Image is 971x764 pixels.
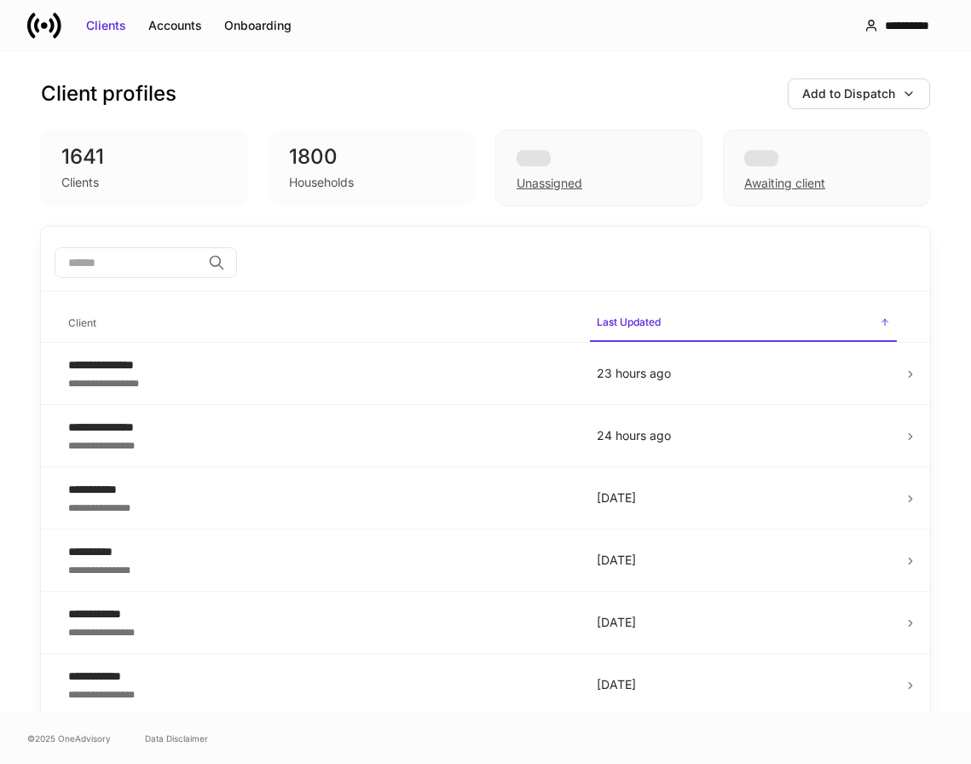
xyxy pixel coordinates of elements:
[75,12,137,39] button: Clients
[802,85,895,102] div: Add to Dispatch
[597,427,890,444] p: 24 hours ago
[68,315,96,331] h6: Client
[148,17,202,34] div: Accounts
[213,12,303,39] button: Onboarding
[27,732,111,745] span: © 2025 OneAdvisory
[744,175,825,192] div: Awaiting client
[723,130,930,206] div: Awaiting client
[495,130,702,206] div: Unassigned
[597,365,890,382] p: 23 hours ago
[597,614,890,631] p: [DATE]
[224,17,292,34] div: Onboarding
[61,143,228,171] div: 1641
[41,80,176,107] h3: Client profiles
[145,732,208,745] a: Data Disclaimer
[597,314,661,330] h6: Last Updated
[61,306,576,341] span: Client
[137,12,213,39] button: Accounts
[788,78,930,109] button: Add to Dispatch
[590,305,897,342] span: Last Updated
[597,552,890,569] p: [DATE]
[517,175,582,192] div: Unassigned
[289,143,455,171] div: 1800
[289,174,354,191] div: Households
[597,676,890,693] p: [DATE]
[86,17,126,34] div: Clients
[597,489,890,506] p: [DATE]
[61,174,99,191] div: Clients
